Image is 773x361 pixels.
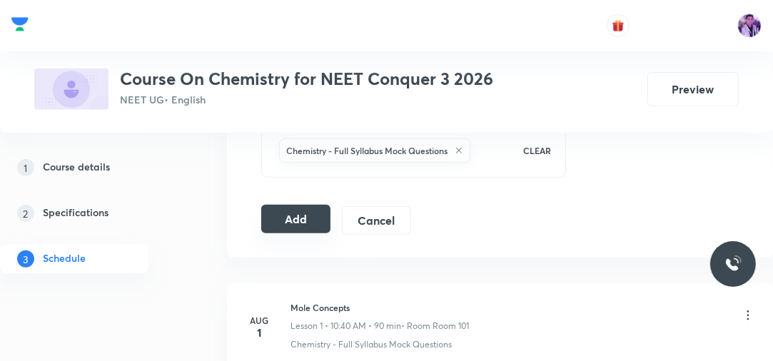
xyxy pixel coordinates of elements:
h6: Mole Concepts [290,301,469,314]
h6: Aug [245,314,273,327]
p: 2 [17,205,34,222]
img: Company Logo [11,14,29,35]
p: NEET UG • English [120,92,493,107]
p: CLEAR [523,144,551,157]
h5: Schedule [43,250,86,268]
p: Chemistry - Full Syllabus Mock Questions [290,338,452,351]
img: avatar [612,19,625,32]
button: avatar [607,14,630,37]
img: ttu [724,255,742,273]
button: Preview [647,72,739,106]
h4: 1 [245,327,273,338]
p: • Room Room 101 [401,320,469,332]
h5: Specifications [43,205,108,222]
img: preeti Tripathi [737,14,762,38]
p: 1 [17,159,34,176]
a: Company Logo [11,14,29,39]
h3: Course On Chemistry for NEET Conquer 3 2026 [120,68,493,89]
h5: Course details [43,159,110,176]
p: 3 [17,250,34,268]
img: 88DB344C-FF03-4A45-AA03-CADE202644AC_plus.png [34,68,108,110]
button: Add [261,205,330,233]
button: Cancel [342,206,411,235]
h6: Chemistry - Full Syllabus Mock Questions [286,144,448,157]
p: Lesson 1 • 10:40 AM • 90 min [290,320,401,332]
